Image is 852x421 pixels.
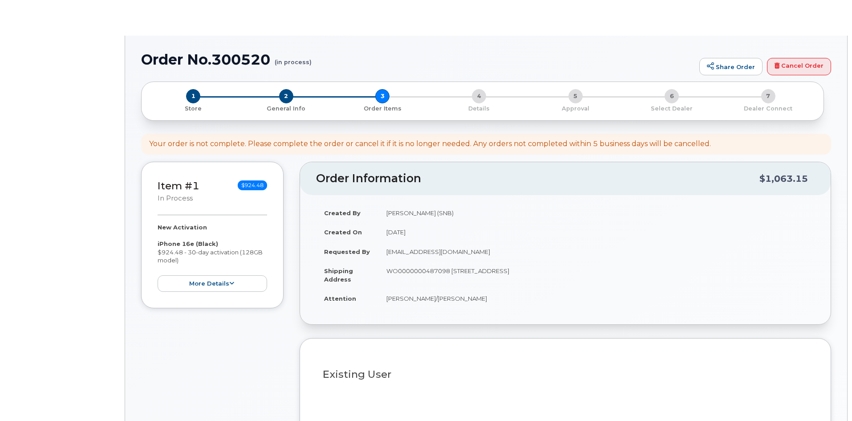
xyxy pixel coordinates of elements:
[238,103,335,113] a: 2 General Info
[242,105,331,113] p: General Info
[158,275,267,292] button: more details
[323,369,808,380] h3: Existing User
[149,139,711,149] div: Your order is not complete. Please complete the order or cancel it if it is no longer needed. Any...
[158,180,199,192] a: Item #1
[158,240,218,247] strong: iPhone 16e (Black)
[324,209,361,217] strong: Created By
[158,223,267,292] div: $924.48 - 30-day activation (128GB model)
[324,267,353,283] strong: Shipping Address
[158,224,207,231] strong: New Activation
[378,289,815,308] td: [PERSON_NAME]/[PERSON_NAME]
[324,248,370,255] strong: Requested By
[378,261,815,289] td: WO0000000487098 [STREET_ADDRESS]
[767,58,831,76] a: Cancel Order
[275,52,312,65] small: (in process)
[324,229,362,236] strong: Created On
[378,222,815,242] td: [DATE]
[699,58,763,76] a: Share Order
[759,170,808,187] div: $1,063.15
[378,203,815,223] td: [PERSON_NAME] (SNB)
[279,89,293,103] span: 2
[158,194,193,202] small: in process
[324,295,356,302] strong: Attention
[141,52,695,67] h1: Order No.300520
[316,172,759,185] h2: Order Information
[152,105,235,113] p: Store
[378,242,815,262] td: [EMAIL_ADDRESS][DOMAIN_NAME]
[186,89,200,103] span: 1
[149,103,238,113] a: 1 Store
[238,180,267,190] span: $924.48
